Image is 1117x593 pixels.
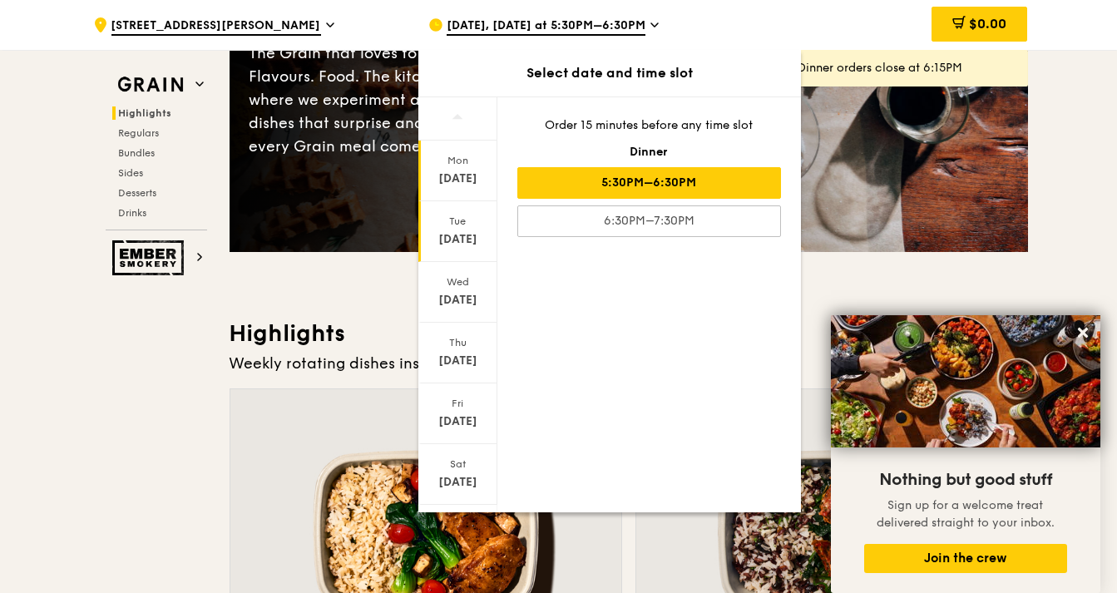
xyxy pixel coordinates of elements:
div: [DATE] [421,353,495,369]
span: Drinks [119,207,147,219]
div: Weekly rotating dishes inspired by flavours from around the world. [230,352,1028,375]
img: Ember Smokery web logo [112,240,189,275]
div: The Grain that loves to play. With ingredients. Flavours. Food. The kitchen is our happy place, w... [250,42,629,158]
div: Fri [421,397,495,410]
div: Thu [421,336,495,349]
div: [DATE] [421,292,495,309]
button: Join the crew [864,544,1067,573]
div: Mon [421,154,495,167]
div: [DATE] [421,413,495,430]
span: [STREET_ADDRESS][PERSON_NAME] [111,17,321,36]
div: Order 15 minutes before any time slot [517,117,781,134]
div: [DATE] [421,231,495,248]
div: [DATE] [421,474,495,491]
span: [DATE], [DATE] at 5:30PM–6:30PM [447,17,645,36]
div: Dinner [517,144,781,161]
button: Close [1070,319,1096,346]
span: Sides [119,167,144,179]
span: Regulars [119,127,160,139]
div: Sat [421,457,495,471]
div: Dinner orders close at 6:15PM [798,60,1015,77]
span: Bundles [119,147,156,159]
span: Sign up for a welcome treat delivered straight to your inbox. [877,498,1055,530]
span: Nothing but good stuff [879,470,1052,490]
img: DSC07876-Edit02-Large.jpeg [831,315,1100,447]
div: Tue [421,215,495,228]
div: Select date and time slot [418,63,801,83]
div: Wed [421,275,495,289]
div: 6:30PM–7:30PM [517,205,781,237]
img: Grain web logo [112,70,189,100]
div: [DATE] [421,170,495,187]
span: $0.00 [969,16,1006,32]
h3: Highlights [230,319,1028,348]
span: Desserts [119,187,157,199]
div: 5:30PM–6:30PM [517,167,781,199]
span: Highlights [119,107,172,119]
